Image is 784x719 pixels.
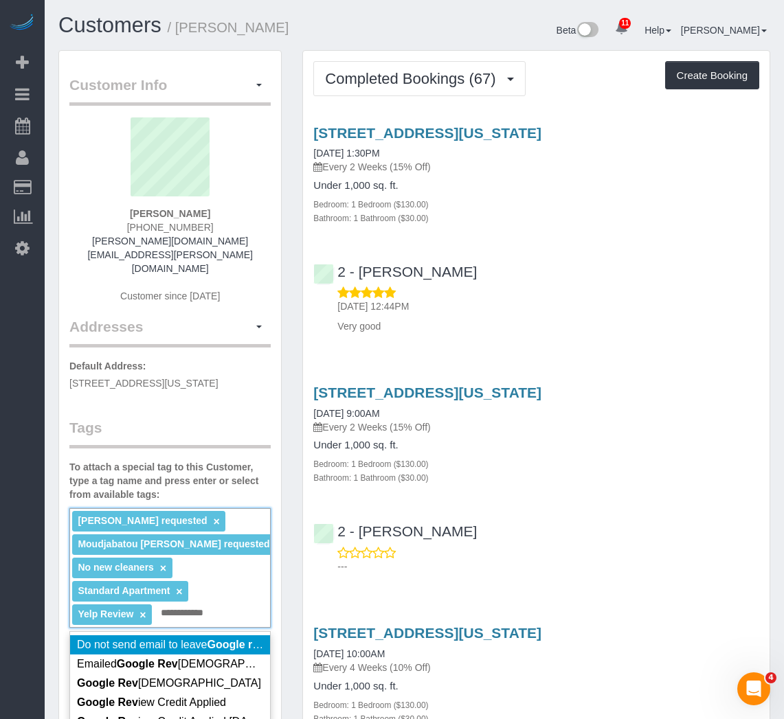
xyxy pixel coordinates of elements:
p: Every 2 Weeks (15% Off) [313,160,759,174]
em: Google Rev [77,696,138,708]
span: Emailed [DEMOGRAPHIC_DATA] [77,658,301,670]
span: Moudjabatou [PERSON_NAME] requested [78,538,269,549]
a: [PERSON_NAME][DOMAIN_NAME][EMAIL_ADDRESS][PERSON_NAME][DOMAIN_NAME] [87,236,252,274]
span: 4 [765,672,776,683]
a: [DATE] 1:30PM [313,148,379,159]
h4: Under 1,000 sq. ft. [313,681,759,692]
a: [STREET_ADDRESS][US_STATE] [313,125,541,141]
strong: [PERSON_NAME] [130,208,210,219]
a: × [160,562,166,574]
a: Help [645,25,671,36]
span: [DEMOGRAPHIC_DATA] [77,677,261,689]
img: New interface [576,22,598,40]
img: Automaid Logo [8,14,36,33]
a: × [139,609,146,621]
a: [DATE] 9:00AM [313,408,379,419]
a: 11 [608,14,635,44]
iframe: Intercom live chat [737,672,770,705]
a: 2 - [PERSON_NAME] [313,264,477,279]
span: 11 [619,18,631,29]
p: [DATE] 12:44PM [337,299,759,313]
span: [PERSON_NAME] requested [78,515,207,526]
span: Completed Bookings (67) [325,70,502,87]
h4: Under 1,000 sq. ft. [313,440,759,451]
p: Every 2 Weeks (15% Off) [313,420,759,434]
label: Default Address: [69,359,146,373]
span: [STREET_ADDRESS][US_STATE] [69,378,219,389]
small: Bedroom: 1 Bedroom ($130.00) [313,459,428,469]
small: Bedroom: 1 Bedroom ($130.00) [313,200,428,209]
p: Very good [337,319,759,333]
p: Every 4 Weeks (10% Off) [313,661,759,674]
small: Bathroom: 1 Bathroom ($30.00) [313,214,428,223]
small: Bedroom: 1 Bedroom ($130.00) [313,700,428,710]
span: Do not send email to leave [DEMOGRAPHIC_DATA] [77,639,388,650]
a: Beta [557,25,599,36]
p: --- [337,560,759,573]
em: Google rev [207,639,265,650]
label: To attach a special tag to this Customer, type a tag name and press enter or select from availabl... [69,460,271,501]
small: / [PERSON_NAME] [168,20,289,35]
span: No new cleaners [78,562,154,573]
h4: Under 1,000 sq. ft. [313,180,759,192]
small: Bathroom: 1 Bathroom ($30.00) [313,473,428,483]
span: Yelp Review [78,608,133,619]
button: Create Booking [665,61,759,90]
span: iew Credit Applied [77,696,226,708]
a: × [176,586,182,597]
legend: Tags [69,418,271,448]
a: Customers [58,13,161,37]
span: Customer since [DATE] [120,290,220,301]
a: [PERSON_NAME] [681,25,767,36]
legend: Customer Info [69,75,271,106]
a: [STREET_ADDRESS][US_STATE] [313,385,541,400]
em: Google Rev [117,658,178,670]
a: [STREET_ADDRESS][US_STATE] [313,625,541,641]
button: Completed Bookings (67) [313,61,525,96]
a: × [214,516,220,527]
a: [DATE] 10:00AM [313,648,385,659]
span: [PHONE_NUMBER] [127,222,214,233]
a: 2 - [PERSON_NAME] [313,523,477,539]
em: Google Rev [77,677,138,689]
span: Standard Apartment [78,585,170,596]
